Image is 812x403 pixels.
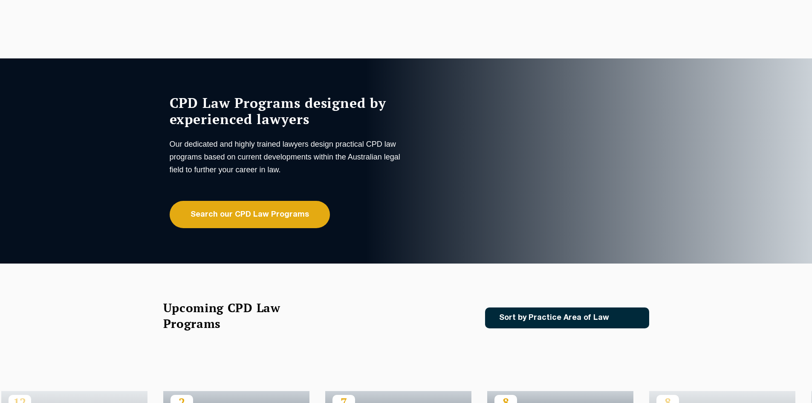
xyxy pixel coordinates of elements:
[485,307,649,328] a: Sort by Practice Area of Law
[623,314,633,322] img: Icon
[170,138,404,176] p: Our dedicated and highly trained lawyers design practical CPD law programs based on current devel...
[163,300,302,331] h2: Upcoming CPD Law Programs
[170,201,330,228] a: Search our CPD Law Programs
[170,95,404,127] h1: CPD Law Programs designed by experienced lawyers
